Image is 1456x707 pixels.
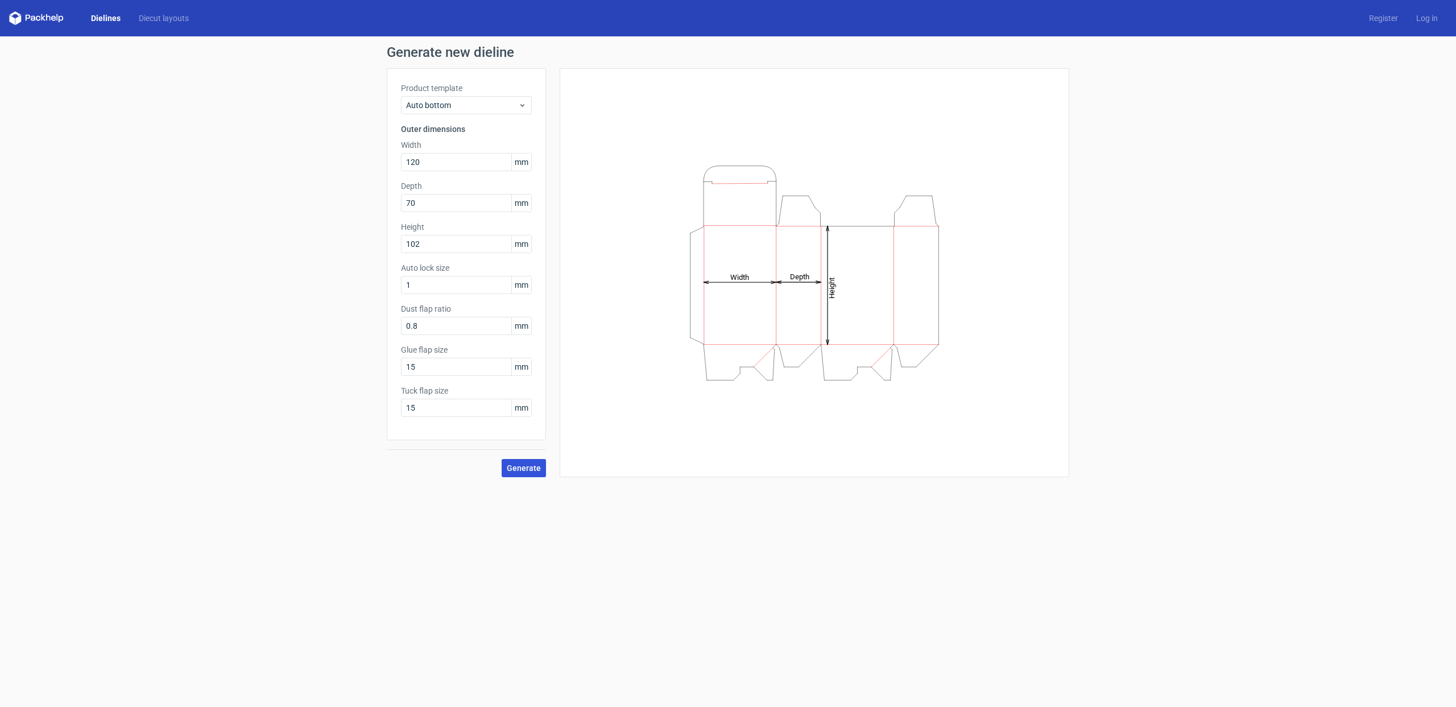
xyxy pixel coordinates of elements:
span: mm [511,276,531,293]
tspan: Width [730,272,749,281]
label: Product template [401,82,532,94]
h1: Generate new dieline [387,46,1069,59]
span: mm [511,195,531,212]
tspan: Depth [790,272,809,281]
a: Register [1360,13,1407,24]
label: Height [401,221,532,233]
label: Tuck flap size [401,385,532,396]
button: Generate [502,459,546,477]
a: Log in [1407,13,1447,24]
span: mm [511,358,531,375]
a: Dielines [82,13,130,24]
span: Auto bottom [406,100,518,111]
label: Dust flap ratio [401,303,532,315]
label: Auto lock size [401,262,532,274]
span: mm [511,317,531,334]
span: mm [511,235,531,253]
a: Diecut layouts [130,13,198,24]
label: Glue flap size [401,344,532,355]
span: Generate [507,464,541,472]
tspan: Height [828,277,836,298]
label: Width [401,139,532,151]
h3: Outer dimensions [401,123,532,135]
label: Depth [401,180,532,192]
span: mm [511,399,531,416]
span: mm [511,154,531,171]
